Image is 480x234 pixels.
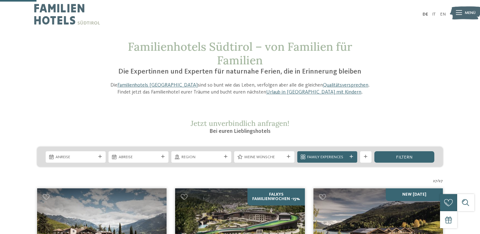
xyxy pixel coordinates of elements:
[244,154,284,160] span: Meine Wünsche
[117,83,198,88] a: Familienhotels [GEOGRAPHIC_DATA]
[191,119,289,128] span: Jetzt unverbindlich anfragen!
[104,82,376,96] p: Die sind so bunt wie das Leben, verfolgen aber alle die gleichen . Findet jetzt das Familienhotel...
[119,154,159,160] span: Abreise
[118,68,361,75] span: Die Expertinnen und Experten für naturnahe Ferien, die in Erinnerung bleiben
[396,155,412,159] span: filtern
[266,90,361,95] a: Urlaub in [GEOGRAPHIC_DATA] mit Kindern
[56,154,95,160] span: Anreise
[465,10,476,16] span: Menü
[433,178,437,184] span: 27
[323,83,368,88] a: Qualitätsversprechen
[209,128,271,134] span: Bei euren Lieblingshotels
[128,39,352,68] span: Familienhotels Südtirol – von Familien für Familien
[307,154,347,160] span: Family Experiences
[432,12,436,16] a: IT
[439,178,443,184] span: 27
[437,178,439,184] span: /
[181,154,221,160] span: Region
[440,12,446,16] a: EN
[423,12,428,16] a: DE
